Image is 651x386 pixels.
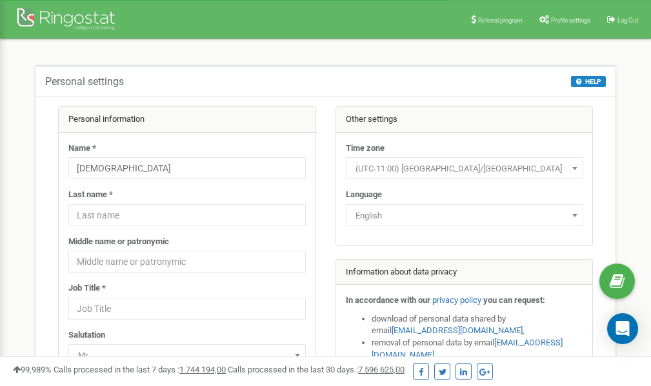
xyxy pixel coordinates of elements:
[13,365,52,374] span: 99,989%
[346,189,382,201] label: Language
[68,157,306,179] input: Name
[59,107,315,133] div: Personal information
[68,329,105,342] label: Salutation
[478,17,523,24] span: Referral program
[346,142,385,155] label: Time zone
[350,160,579,178] span: (UTC-11:00) Pacific/Midway
[372,313,583,337] li: download of personal data shared by email ,
[617,17,638,24] span: Log Out
[54,365,226,374] span: Calls processed in the last 7 days :
[350,207,579,225] span: English
[607,313,638,344] div: Open Intercom Messenger
[68,298,306,320] input: Job Title
[551,17,590,24] span: Profile settings
[179,365,226,374] u: 1 744 194,00
[228,365,405,374] span: Calls processed in the last 30 days :
[68,204,306,226] input: Last name
[68,142,96,155] label: Name *
[336,260,593,285] div: Information about data privacy
[392,325,523,335] a: [EMAIL_ADDRESS][DOMAIN_NAME]
[346,295,430,305] strong: In accordance with our
[68,189,113,201] label: Last name *
[336,107,593,133] div: Other settings
[372,337,583,361] li: removal of personal data by email ,
[358,365,405,374] u: 7 596 625,00
[68,344,306,366] span: Mr.
[73,347,301,365] span: Mr.
[68,251,306,273] input: Middle name or patronymic
[483,295,545,305] strong: you can request:
[346,157,583,179] span: (UTC-11:00) Pacific/Midway
[45,76,124,88] h5: Personal settings
[68,236,169,248] label: Middle name or patronymic
[68,282,106,294] label: Job Title *
[346,204,583,226] span: English
[432,295,481,305] a: privacy policy
[571,76,606,87] button: HELP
